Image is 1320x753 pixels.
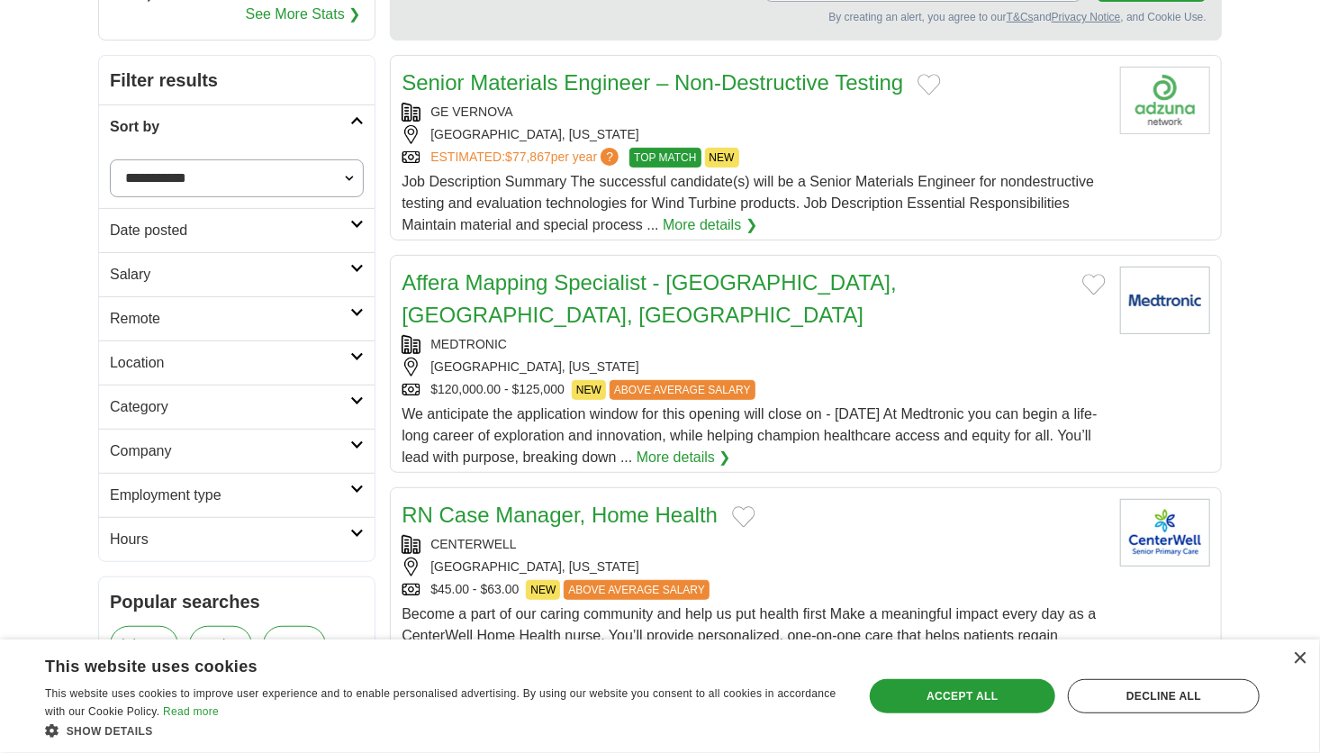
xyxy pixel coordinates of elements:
span: Show details [67,725,153,738]
a: Remote [99,296,375,340]
h2: Hours [110,529,350,550]
h2: Company [110,440,350,462]
h2: Sort by [110,116,350,138]
span: ABOVE AVERAGE SALARY [564,580,710,600]
a: Location [99,340,375,385]
h2: Date posted [110,220,350,241]
img: Centerwell logo [1120,499,1210,567]
a: Affera Mapping Specialist - [GEOGRAPHIC_DATA], [GEOGRAPHIC_DATA], [GEOGRAPHIC_DATA] [402,270,897,327]
span: Become a part of our caring community and help us put health first Make a meaningful impact every... [402,606,1096,665]
button: Add to favorite jobs [918,74,941,95]
a: MEDTRONIC [430,337,507,351]
h2: Filter results [99,56,375,104]
span: This website uses cookies to improve user experience and to enable personalised advertising. By u... [45,687,836,718]
a: CENTERWELL [430,537,516,551]
a: Hours [99,517,375,561]
span: ABOVE AVERAGE SALARY [610,380,755,400]
span: NEW [572,380,606,400]
a: RN Case Manager, Home Health [402,503,718,527]
h2: Employment type [110,485,350,506]
a: T&Cs [1007,11,1034,23]
h2: Remote [110,308,350,330]
a: More details ❯ [637,447,731,468]
img: Company logo [1120,67,1210,134]
div: This website uses cookies [45,650,793,677]
div: $45.00 - $63.00 [402,580,1106,600]
span: ? [601,148,619,166]
div: Decline all [1068,679,1260,713]
div: Show details [45,721,838,739]
a: Senior Materials Engineer – Non-Destructive Testing [402,70,903,95]
a: Category [99,385,375,429]
div: By creating an alert, you agree to our and , and Cookie Use. [405,9,1207,25]
a: More details ❯ [663,214,757,236]
h2: Popular searches [110,588,364,615]
span: Job Description Summary The successful candidate(s) will be a Senior Materials Engineer for nonde... [402,174,1094,232]
span: TOP MATCH [629,148,701,168]
h2: Location [110,352,350,374]
div: [GEOGRAPHIC_DATA], [US_STATE] [402,558,1106,576]
a: laborer [110,626,178,664]
img: Medtronic logo [1120,267,1210,334]
a: Privacy Notice [1052,11,1121,23]
a: ESTIMATED:$77,867per year? [430,148,622,168]
h2: Category [110,396,350,418]
a: Employment type [99,473,375,517]
a: Sort by [99,104,375,149]
span: NEW [705,148,739,168]
button: Add to favorite jobs [732,506,755,528]
button: Add to favorite jobs [1082,274,1106,295]
div: [GEOGRAPHIC_DATA], [US_STATE] [402,125,1106,144]
a: Date posted [99,208,375,252]
span: NEW [526,580,560,600]
div: Accept all [870,679,1056,713]
div: Close [1293,652,1306,666]
a: Salary [99,252,375,296]
a: Company [99,429,375,473]
div: GE VERNOVA [402,103,1106,122]
a: trades [189,626,252,664]
div: $120,000.00 - $125,000 [402,380,1106,400]
span: $77,867 [505,150,551,164]
a: Read more, opens a new window [163,705,219,718]
a: sports [263,626,326,664]
a: See More Stats ❯ [246,4,361,25]
span: We anticipate the application window for this opening will close on - [DATE] At Medtronic you can... [402,406,1097,465]
h2: Salary [110,264,350,286]
div: [GEOGRAPHIC_DATA], [US_STATE] [402,358,1106,376]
